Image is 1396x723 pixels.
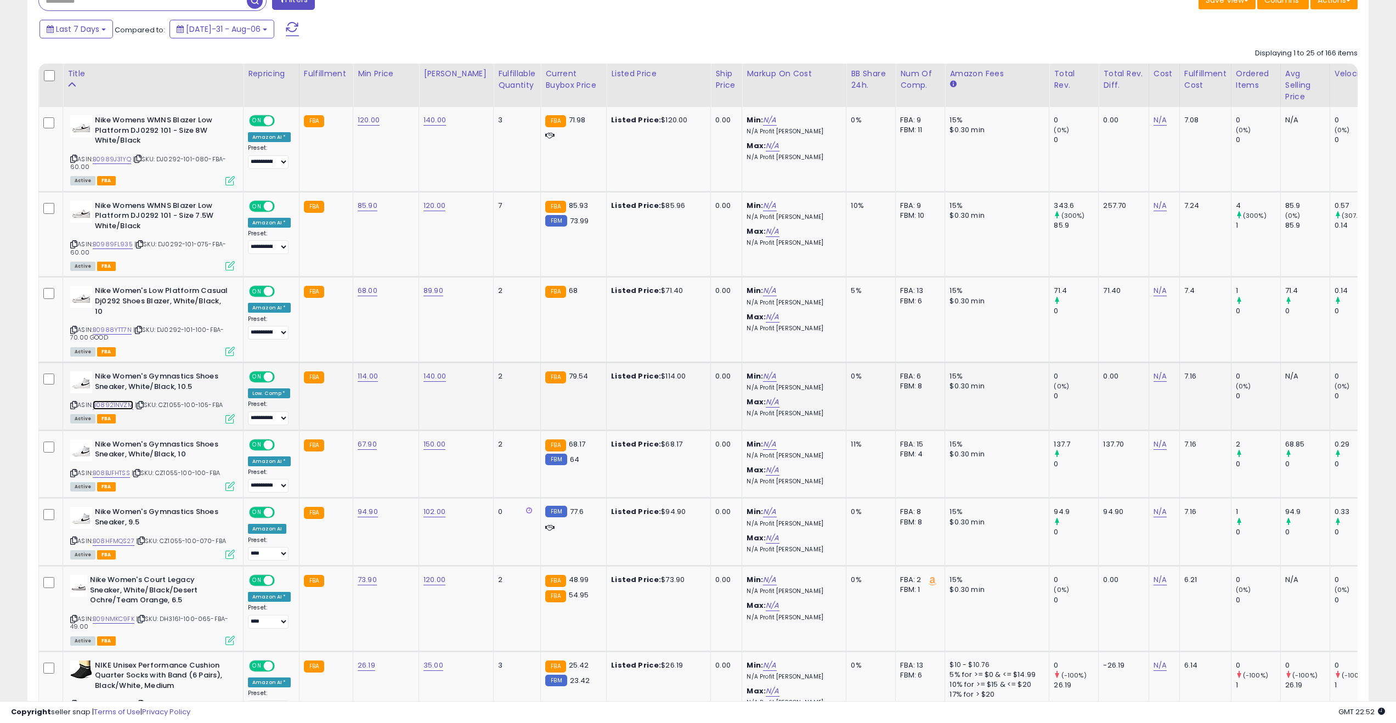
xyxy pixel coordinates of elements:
div: 0.33 [1335,507,1379,517]
span: FBA [97,414,116,423]
a: B08HFMQS27 [93,536,134,546]
div: Preset: [248,230,291,255]
b: Min: [747,371,763,381]
div: 2 [498,371,532,381]
div: 0.00 [715,286,733,296]
div: $120.00 [611,115,702,125]
div: FBM: 10 [900,211,936,221]
small: FBA [304,201,324,213]
small: FBA [545,115,566,127]
div: 0% [851,371,887,381]
div: 0 [1285,459,1330,469]
b: Nike Women's Gymnastics Shoes Sneaker, White/Black, 10.5 [95,371,228,394]
span: ON [250,440,264,449]
b: Nike Womens WMNS Blazer Low Platform DJ0292 101 - Size 8W White/Black [95,115,228,149]
div: FBA: 9 [900,201,936,211]
span: 68 [569,285,578,296]
div: 71.40 [1103,286,1140,296]
a: 94.90 [358,506,378,517]
small: FBM [545,215,567,227]
a: N/A [763,371,776,382]
div: 0 [1236,306,1280,316]
div: $94.90 [611,507,702,517]
a: 89.90 [423,285,443,296]
a: B0989FL935 [93,240,133,249]
a: N/A [1154,371,1167,382]
small: FBA [304,439,324,451]
div: 0 [1335,391,1379,401]
span: ON [250,116,264,126]
div: 94.9 [1285,507,1330,517]
div: 0.00 [715,371,733,381]
a: B0988YTT7N [93,325,132,335]
div: Fulfillment Cost [1184,68,1227,91]
b: Listed Price: [611,200,661,211]
span: FBA [97,347,116,357]
div: Amazon AI * [248,132,291,142]
img: 41RESoH4DaL._SL40_.jpg [70,660,92,679]
div: Velocity [1335,68,1375,80]
div: 0.00 [715,201,733,211]
span: FBA [97,262,116,271]
b: Listed Price: [611,285,661,296]
div: 85.9 [1054,221,1098,230]
div: 2 [1236,439,1280,449]
small: (300%) [1243,211,1267,220]
b: Nike Womens WMNS Blazer Low Platform DJ0292 101 - Size 7.5W White/Black [95,201,228,234]
a: N/A [1154,574,1167,585]
div: Avg Selling Price [1285,68,1325,103]
small: (0%) [1285,211,1301,220]
span: 68.17 [569,439,586,449]
span: | SKU: DJ0292-101-080-FBA-60.00 [70,155,226,171]
div: $85.96 [611,201,702,211]
div: 257.70 [1103,201,1140,211]
b: Listed Price: [611,371,661,381]
a: N/A [766,140,779,151]
div: Preset: [248,468,291,493]
div: 0 [1236,391,1280,401]
small: FBA [545,371,566,383]
a: B08921NVZM [93,400,133,410]
a: 73.90 [358,574,377,585]
div: 0 [1236,459,1280,469]
small: Amazon Fees. [949,80,956,89]
button: [DATE]-31 - Aug-06 [169,20,274,38]
small: FBA [304,507,324,519]
span: ON [250,508,264,517]
img: 31+FB7ose9L._SL40_.jpg [70,439,92,461]
div: FBM: 6 [900,296,936,306]
img: 31WVcqQj0AL._SL40_.jpg [70,286,92,308]
div: ASIN: [70,286,235,355]
div: Preset: [248,315,291,340]
p: N/A Profit [PERSON_NAME] [747,410,838,417]
div: 0 [1054,115,1098,125]
span: | SKU: CZ1055-100-105-FBA [135,400,223,409]
span: 71.98 [569,115,586,125]
a: N/A [763,574,776,585]
p: N/A Profit [PERSON_NAME] [747,239,838,247]
div: Fulfillment [304,68,348,80]
div: 85.9 [1285,221,1330,230]
div: 0.14 [1335,221,1379,230]
div: FBA: 13 [900,286,936,296]
a: B08BJFHTSS [93,468,130,478]
th: The percentage added to the cost of goods (COGS) that forms the calculator for Min & Max prices. [742,64,846,107]
div: 0.57 [1335,201,1379,211]
b: Max: [747,465,766,475]
a: N/A [1154,115,1167,126]
a: N/A [766,600,779,611]
p: N/A Profit [PERSON_NAME] [747,299,838,307]
span: All listings currently available for purchase on Amazon [70,482,95,492]
div: 15% [949,115,1041,125]
span: | SKU: DJ0292-101-075-FBA-60.00 [70,240,226,256]
a: 120.00 [358,115,380,126]
b: Min: [747,115,763,125]
div: 15% [949,286,1041,296]
small: FBA [545,201,566,213]
span: All listings currently available for purchase on Amazon [70,347,95,357]
div: 7.24 [1184,201,1223,211]
span: All listings currently available for purchase on Amazon [70,176,95,185]
div: BB Share 24h. [851,68,891,91]
span: FBA [97,482,116,492]
div: Total Rev. Diff. [1103,68,1144,91]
